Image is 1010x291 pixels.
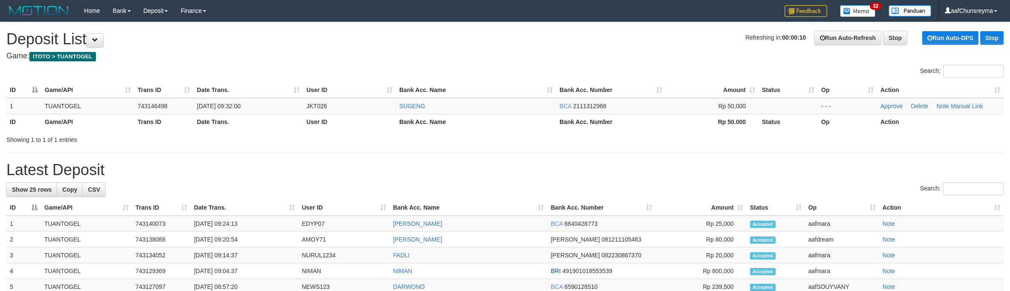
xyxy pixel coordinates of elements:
[134,114,193,130] th: Trans ID
[6,182,57,197] a: Show 25 rows
[883,268,895,274] a: Note
[805,216,879,232] td: aafmara
[937,103,949,109] a: Note
[6,161,1004,179] h1: Latest Deposit
[911,103,928,109] a: Delete
[41,248,132,263] td: TUANTOGEL
[551,220,563,227] span: BCA
[666,82,759,98] th: Amount: activate to sort column ascending
[132,200,190,216] th: Trans ID: activate to sort column ascending
[883,252,895,259] a: Note
[298,248,390,263] td: NURUL1234
[951,103,983,109] a: Manual Link
[551,252,600,259] span: [PERSON_NAME]
[41,200,132,216] th: Game/API: activate to sort column ascending
[132,263,190,279] td: 743129369
[805,263,879,279] td: aafmara
[840,5,876,17] img: Button%20Memo.svg
[298,232,390,248] td: AMOY71
[602,252,641,259] span: Copy 082230867370 to clipboard
[134,82,193,98] th: Trans ID: activate to sort column ascending
[883,220,895,227] a: Note
[547,200,655,216] th: Bank Acc. Number: activate to sort column ascending
[922,31,978,45] a: Run Auto-DPS
[655,216,747,232] td: Rp 25,000
[759,82,818,98] th: Status: activate to sort column ascending
[573,103,606,109] span: Copy 2111312968 to clipboard
[6,200,41,216] th: ID: activate to sort column descending
[889,5,931,17] img: panduan.png
[190,216,298,232] td: [DATE] 09:24:13
[750,236,776,244] span: Accepted
[785,5,827,17] img: Feedback.jpg
[877,114,1004,130] th: Action
[132,216,190,232] td: 743140073
[190,248,298,263] td: [DATE] 09:14:37
[6,114,41,130] th: ID
[298,200,390,216] th: User ID: activate to sort column ascending
[750,268,776,275] span: Accepted
[393,252,410,259] a: FADLI
[6,52,1004,61] h4: Game:
[306,103,327,109] span: JKT026
[303,82,396,98] th: User ID: activate to sort column ascending
[750,221,776,228] span: Accepted
[750,284,776,291] span: Accepted
[41,82,134,98] th: Game/API: activate to sort column ascending
[880,103,903,109] a: Approve
[943,65,1004,78] input: Search:
[6,98,41,114] td: 1
[88,186,100,193] span: CSV
[393,268,412,274] a: NIMAN
[879,200,1004,216] th: Action: activate to sort column ascending
[655,200,747,216] th: Amount: activate to sort column ascending
[393,220,442,227] a: [PERSON_NAME]
[190,263,298,279] td: [DATE] 09:04:37
[303,114,396,130] th: User ID
[805,248,879,263] td: aafmara
[298,263,390,279] td: NIMAN
[759,114,818,130] th: Status
[6,31,1004,48] h1: Deposit List
[41,98,134,114] td: TUANTOGEL
[551,236,600,243] span: [PERSON_NAME]
[943,182,1004,195] input: Search:
[41,263,132,279] td: TUANTOGEL
[556,82,666,98] th: Bank Acc. Number: activate to sort column ascending
[551,268,560,274] span: BRI
[57,182,83,197] a: Copy
[396,114,556,130] th: Bank Acc. Name
[6,132,415,144] div: Showing 1 to 1 of 1 entries
[655,232,747,248] td: Rp 80,000
[814,31,881,45] a: Run Auto-Refresh
[6,216,41,232] td: 1
[193,114,303,130] th: Date Trans.
[6,263,41,279] td: 4
[563,268,612,274] span: Copy 491901018553539 to clipboard
[393,283,424,290] a: DARWONO
[551,283,563,290] span: BCA
[12,186,52,193] span: Show 25 rows
[298,216,390,232] td: EDYP07
[29,52,96,61] span: ITOTO > TUANTOGEL
[132,232,190,248] td: 743138088
[980,31,1004,45] a: Stop
[818,98,877,114] td: - - -
[41,232,132,248] td: TUANTOGEL
[655,248,747,263] td: Rp 20,000
[883,283,895,290] a: Note
[6,4,71,17] img: MOTION_logo.png
[750,252,776,259] span: Accepted
[564,220,597,227] span: Copy 6640428773 to clipboard
[745,34,806,41] span: Refreshing in:
[747,200,805,216] th: Status: activate to sort column ascending
[190,200,298,216] th: Date Trans.: activate to sort column ascending
[718,103,746,109] span: Rp 50,000
[6,82,41,98] th: ID: activate to sort column descending
[920,182,1004,195] label: Search:
[805,232,879,248] td: aafdream
[666,114,759,130] th: Rp 50.000
[877,82,1004,98] th: Action: activate to sort column ascending
[190,232,298,248] td: [DATE] 09:20:54
[396,82,556,98] th: Bank Acc. Name: activate to sort column ascending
